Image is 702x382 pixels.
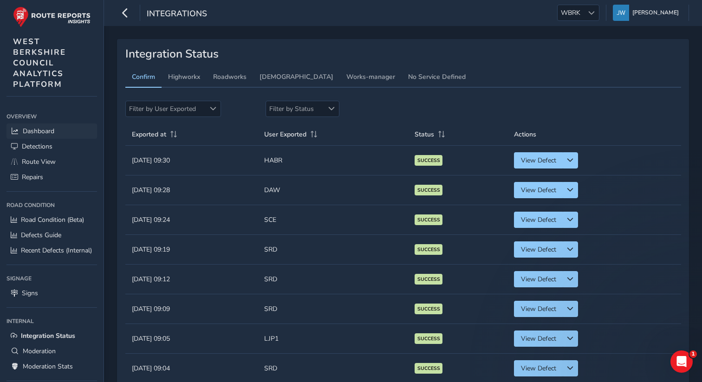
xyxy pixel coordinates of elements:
[408,74,466,80] span: No Service Defined
[168,74,200,80] span: Highworkx
[613,5,629,21] img: diamond-layout
[258,264,408,294] td: SRD
[258,205,408,234] td: SCE
[22,173,43,181] span: Repairs
[521,275,556,284] span: View Defect
[13,6,91,27] img: rr logo
[6,110,97,123] div: Overview
[258,234,408,264] td: SRD
[125,264,258,294] td: [DATE] 09:12
[22,142,52,151] span: Detections
[6,198,97,212] div: Road Condition
[206,101,221,117] div: Filter by User Exported
[6,154,97,169] a: Route View
[23,362,73,371] span: Moderation Stats
[6,328,97,343] a: Integration Status
[6,272,97,285] div: Signage
[514,360,563,376] button: View Defect
[514,271,563,287] button: View Defect
[147,8,207,21] span: Integrations
[417,157,440,164] span: SUCCESS
[21,331,75,340] span: Integration Status
[125,294,258,324] td: [DATE] 09:09
[521,334,556,343] span: View Defect
[125,145,258,175] td: [DATE] 09:30
[125,234,258,264] td: [DATE] 09:19
[132,130,166,139] span: Exported at
[689,350,697,358] span: 1
[417,246,440,253] span: SUCCESS
[21,246,92,255] span: Recent Defects (Internal)
[21,215,84,224] span: Road Condition (Beta)
[126,101,206,117] span: Filter by User Exported
[6,359,97,374] a: Moderation Stats
[417,276,440,283] span: SUCCESS
[125,205,258,234] td: [DATE] 09:24
[6,123,97,139] a: Dashboard
[6,139,97,154] a: Detections
[258,145,408,175] td: HABR
[23,347,56,356] span: Moderation
[6,227,97,243] a: Defects Guide
[558,5,584,20] span: WBRK
[6,314,97,328] div: Internal
[125,175,258,205] td: [DATE] 09:28
[213,74,247,80] span: Roadworks
[260,74,333,80] span: [DEMOGRAPHIC_DATA]
[6,343,97,359] a: Moderation
[514,301,563,317] button: View Defect
[514,330,563,347] button: View Defect
[514,241,563,258] button: View Defect
[258,324,408,353] td: LJP1
[417,335,440,343] span: SUCCESS
[632,5,679,21] span: [PERSON_NAME]
[21,231,61,240] span: Defects Guide
[514,212,563,228] button: View Defect
[266,101,324,117] div: Filter by Status
[417,187,440,194] span: SUCCESS
[6,243,97,258] a: Recent Defects (Internal)
[346,74,395,80] span: Works-manager
[521,245,556,254] span: View Defect
[23,127,54,136] span: Dashboard
[264,130,306,139] span: User Exported
[521,186,556,194] span: View Defect
[670,350,693,373] iframe: Intercom live chat
[6,285,97,301] a: Signs
[13,36,66,90] span: WEST BERKSHIRE COUNCIL ANALYTICS PLATFORM
[417,216,440,224] span: SUCCESS
[415,130,434,139] span: Status
[125,324,258,353] td: [DATE] 09:05
[258,294,408,324] td: SRD
[521,364,556,373] span: View Defect
[6,169,97,185] a: Repairs
[132,74,155,80] span: Confirm
[417,365,440,372] span: SUCCESS
[22,157,56,166] span: Route View
[521,304,556,313] span: View Defect
[521,215,556,224] span: View Defect
[514,130,536,139] span: Actions
[521,156,556,165] span: View Defect
[125,47,681,61] h3: Integration Status
[514,182,563,198] button: View Defect
[258,175,408,205] td: DAW
[22,289,38,298] span: Signs
[514,152,563,168] button: View Defect
[613,5,682,21] button: [PERSON_NAME]
[417,305,440,313] span: SUCCESS
[6,212,97,227] a: Road Condition (Beta)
